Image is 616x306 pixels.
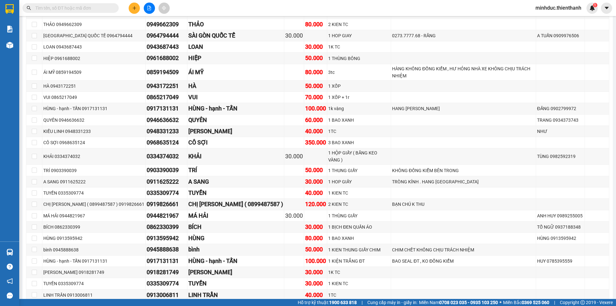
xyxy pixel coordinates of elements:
[503,299,549,306] span: Miền Bắc
[188,245,283,254] div: bình
[147,93,186,102] div: 0865217049
[7,278,13,284] span: notification
[537,212,584,219] div: ANH HUY 0989255005
[6,26,13,32] img: solution-icon
[188,223,283,232] div: BÍCH
[305,82,326,91] div: 50.000
[146,188,187,199] td: 0335309774
[147,211,186,220] div: 0944821967
[419,299,498,306] span: Miền Nam
[530,4,586,12] span: minhduc.thienthanh
[147,245,186,254] div: 0945888638
[43,246,144,253] div: bình 0945888638
[43,139,144,146] div: CÔ SỢI 0968635124
[43,117,144,124] div: QUYÊN 0946636632
[554,299,555,306] span: |
[147,31,186,40] div: 0964794444
[187,290,284,301] td: LINH TRẦN
[188,127,283,136] div: [PERSON_NAME]
[392,246,535,253] div: CHIM CHẾT KHÔNG CHỊU TRÁCH NHIỆM
[146,53,187,64] td: 0961688002
[187,137,284,148] td: CÔ SỢI
[43,32,144,39] div: [GEOGRAPHIC_DATA] QUỐC TẾ 0964794444
[305,188,326,197] div: 40.000
[187,210,284,222] td: MÁ HẢI
[298,299,357,306] span: Hỗ trợ kỹ thuật:
[146,233,187,244] td: 0913595942
[146,176,187,188] td: 0911625222
[188,188,283,197] div: TUYỀN
[328,94,390,101] div: 1 XỐP + 1r
[43,258,144,265] div: HÙNG - hạnh - TẤN 0917131131
[329,300,357,305] strong: 1900 633 818
[43,189,144,197] div: TUYỀN 0335309774
[144,3,155,14] button: file-add
[367,299,417,306] span: Cung cấp máy in - giấy in:
[392,178,535,185] div: TRÒNG KÍNH . HANG [GEOGRAPHIC_DATA]
[305,234,326,243] div: 80.000
[601,3,612,14] button: caret-down
[146,30,187,41] td: 0964794444
[537,32,584,39] div: A TUẤN 0909976506
[146,115,187,126] td: 0946636632
[158,3,170,14] button: aim
[147,257,186,266] div: 0917131131
[147,268,186,277] div: 0918281749
[146,199,187,210] td: 0919826661
[147,104,186,113] div: 0917131131
[188,42,283,51] div: LOAN
[188,104,283,113] div: HÙNG - hạnh - TẤN
[43,94,144,101] div: VUI 0865217049
[188,234,283,243] div: HÙNG
[392,105,535,112] div: HANG [PERSON_NAME]
[580,300,585,305] span: copyright
[188,291,283,300] div: LINH TRẦN
[188,116,283,125] div: QUYÊN
[328,223,390,231] div: 1 BỊCH ĐEN QUẦN ÁO
[146,126,187,137] td: 0948331233
[328,69,390,76] div: 3tc
[328,139,390,146] div: 3 BAO XANH
[147,291,186,300] div: 0913006811
[187,92,284,103] td: VUI
[43,212,144,219] div: MÁ HẢI 0944821967
[305,138,326,147] div: 350.000
[6,249,13,256] img: warehouse-icon
[147,138,186,147] div: 0968635124
[35,4,111,12] input: Tìm tên, số ĐT hoặc mã đơn
[537,223,584,231] div: TỐ NGỮ 0937188348
[328,292,390,299] div: 1TC
[305,268,326,277] div: 30.000
[328,149,390,163] div: 1 HỘP GIẤY ( BĂNG KEO VÀNG )
[328,235,390,242] div: 1 BAO XANH
[537,258,584,265] div: HUY 0785395559
[146,210,187,222] td: 0944821967
[5,4,14,14] img: logo-vxr
[188,166,283,175] div: TRÍ
[537,117,584,124] div: TRANG 0934373743
[305,257,326,266] div: 100.000
[146,267,187,278] td: 0918281749
[146,256,187,267] td: 0917131131
[187,222,284,233] td: BÍCH
[328,32,390,39] div: 1 HOP GIAY
[146,148,187,165] td: 0334374032
[187,53,284,64] td: HIỆP
[129,3,140,14] button: plus
[328,21,390,28] div: 2 KIEN TC
[187,30,284,41] td: SÀI GÒN QUỐC TẾ
[187,199,284,210] td: CHỊ HUYỀN ( 0899487587 )
[43,167,144,174] div: TRÍ 0903390039
[187,233,284,244] td: HÙNG
[43,269,144,276] div: [PERSON_NAME] 0918281749
[328,178,390,185] div: 1 HOP GIẤY
[305,177,326,186] div: 30.000
[43,83,144,90] div: HÀ 0943172251
[328,246,390,253] div: 1 KIEN THUNG GIẤY CHIM
[328,201,390,208] div: 2 KIEN TC
[305,166,326,175] div: 50.000
[147,42,186,51] div: 0943687443
[7,293,13,299] span: message
[305,42,326,51] div: 30.000
[604,5,610,11] span: caret-down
